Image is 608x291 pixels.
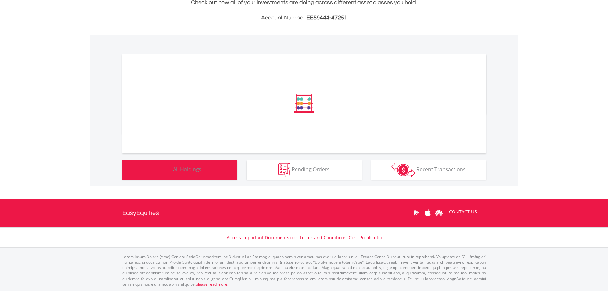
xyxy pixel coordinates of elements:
[227,234,382,241] a: Access Important Documents (i.e. Terms and Conditions, Cost Profile etc)
[122,13,486,22] h3: Account Number:
[122,254,486,287] p: Lorem Ipsum Dolors (Ame) Con a/e SeddOeiusmod tem InciDiduntut Lab Etd mag aliquaen admin veniamq...
[371,160,486,180] button: Recent Transactions
[158,163,172,177] img: holdings-wht.png
[417,166,466,173] span: Recent Transactions
[306,15,347,21] span: EE59444-47251
[278,163,290,177] img: pending_instructions-wht.png
[391,163,415,177] img: transactions-zar-wht.png
[122,160,237,180] button: All Holdings
[173,166,201,173] span: All Holdings
[292,166,330,173] span: Pending Orders
[247,160,362,180] button: Pending Orders
[122,199,159,227] a: EasyEquities
[411,203,422,223] a: Google Play
[422,203,433,223] a: Apple
[196,281,228,287] a: please read more:
[433,203,445,223] a: Huawei
[445,203,481,221] a: CONTACT US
